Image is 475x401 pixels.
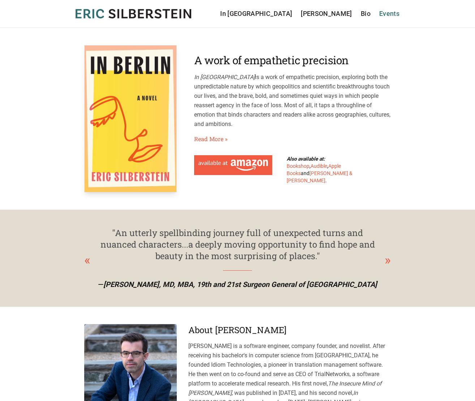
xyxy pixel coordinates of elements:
a: Read More» [194,135,227,143]
em: In [GEOGRAPHIC_DATA] [194,74,255,80]
p: — [90,279,385,289]
div: Next slide [385,250,391,270]
a: Bio [361,9,371,19]
img: In Berlin [84,45,177,192]
a: [PERSON_NAME] [301,9,352,19]
a: Audible [311,163,327,169]
div: 1 / 4 [84,227,391,289]
a: Bookshop [287,163,309,169]
span: [PERSON_NAME], MD, MBA, 19th and 21st Surgeon General of [GEOGRAPHIC_DATA] [103,280,377,289]
div: "An utterly spellbinding journey full of unexpected turns and nuanced characters...a deeply movin... [99,227,376,262]
a: In [GEOGRAPHIC_DATA] [220,9,292,19]
span: » [225,135,227,143]
a: Apple Books [287,163,341,176]
h3: About [PERSON_NAME] [188,324,391,336]
a: [PERSON_NAME] & [PERSON_NAME] [287,170,352,183]
b: Also available at: [287,156,325,162]
p: is a work of empathetic precision, exploring both the unpredictable nature by which geopolitics a... [194,73,391,129]
a: Available at Amazon [194,155,272,175]
a: Events [379,9,399,19]
img: Available at Amazon [198,160,268,171]
h2: A work of empathetic precision [194,54,391,67]
div: , , and . [287,155,362,184]
div: Previous slide [84,250,90,270]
